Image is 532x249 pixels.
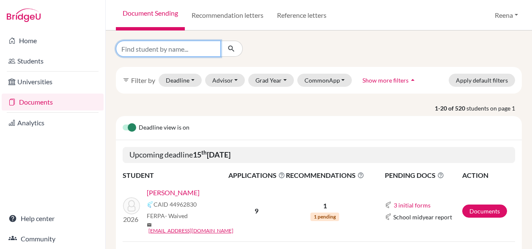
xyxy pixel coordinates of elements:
button: Advisor [205,74,245,87]
button: Reena [491,7,522,23]
a: Help center [2,210,104,227]
a: Universities [2,73,104,90]
span: CAID 44962830 [154,200,197,209]
a: [PERSON_NAME] [147,188,200,198]
a: Students [2,53,104,69]
img: Common App logo [147,201,154,208]
span: Deadline view is on [139,123,189,133]
img: Bridge-U [7,8,41,22]
button: CommonApp [297,74,352,87]
a: Community [2,230,104,247]
a: Documents [462,205,507,218]
span: RECOMMENDATIONS [286,170,364,180]
sup: th [201,149,207,156]
button: Apply default filters [449,74,515,87]
b: 15 [DATE] [193,150,230,159]
th: ACTION [462,170,515,181]
span: students on page 1 [466,104,522,113]
p: 1 [286,201,364,211]
img: Common App logo [385,202,392,208]
a: [EMAIL_ADDRESS][DOMAIN_NAME] [148,227,233,235]
th: STUDENT [123,170,228,181]
span: APPLICATIONS [228,170,285,180]
button: Deadline [159,74,202,87]
span: FERPA [147,211,188,220]
i: arrow_drop_up [409,76,417,84]
span: mail [147,222,152,227]
a: Analytics [2,114,104,131]
a: Home [2,32,104,49]
span: PENDING DOCS [385,170,462,180]
button: Show more filtersarrow_drop_up [355,74,424,87]
button: Grad Year [248,74,294,87]
strong: 1-20 of 520 [435,104,466,113]
span: School midyear report [393,213,452,221]
i: filter_list [123,77,129,83]
b: 9 [255,207,258,215]
span: Filter by [131,76,155,84]
input: Find student by name... [116,41,221,57]
span: 1 pending [310,213,339,221]
img: Common App logo [385,213,392,220]
span: - Waived [165,212,188,219]
p: 2026 [123,214,140,224]
button: 3 initial forms [393,200,431,210]
a: Documents [2,94,104,111]
h5: Upcoming deadline [123,147,515,163]
span: Show more filters [362,77,409,84]
img: Alsaffar, Zahraa [123,197,140,214]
